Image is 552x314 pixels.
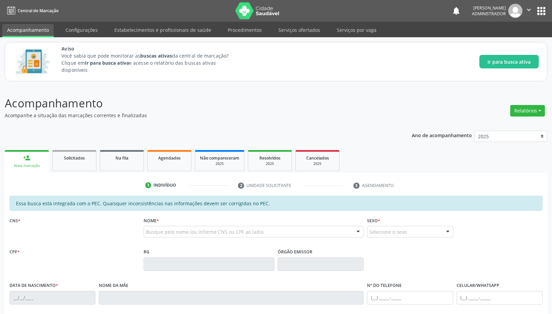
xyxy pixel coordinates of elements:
[457,280,499,291] label: Celular/WhatsApp
[306,155,329,161] span: Cancelados
[525,6,533,14] i: 
[367,215,380,226] label: Sexo
[158,155,181,161] span: Agendados
[522,4,535,18] button: 
[61,45,241,52] span: Aviso
[274,24,325,36] a: Serviços ofertados
[144,247,149,257] label: RG
[10,280,58,291] label: Data de nascimento
[369,228,407,235] span: Selecione o sexo
[510,105,545,117] button: Relatórios
[487,58,531,65] span: Ir para busca ativa
[23,154,31,162] div: person_add
[13,46,52,77] img: Imagem de CalloutCard
[85,60,129,66] strong: Ir para busca ativa
[10,163,44,168] div: Nova marcação
[5,95,385,112] p: Acompanhamento
[223,24,266,36] a: Procedimentos
[452,6,461,16] button: notifications
[2,24,54,37] a: Acompanhamento
[61,24,103,36] a: Configurações
[18,8,58,14] span: Central de Marcação
[144,215,159,226] label: Nome
[64,155,85,161] span: Solicitados
[146,228,263,235] span: Busque pelo nome (ou informe CNS ou CPF ao lado)
[367,291,453,305] input: (__) _____-_____
[5,112,385,119] p: Acompanhe a situação das marcações correntes e finalizadas
[99,280,128,291] label: Nome da mãe
[412,131,472,139] p: Ano de acompanhamento
[153,182,176,188] div: Indivíduo
[253,161,287,166] div: 2025
[508,4,522,18] img: img
[200,161,239,166] div: 2025
[300,161,334,166] div: 2025
[10,196,542,211] div: Essa busca está integrada com o PEC. Quaisquer inconsistências nas informações devem ser corrigid...
[259,155,280,161] span: Resolvidos
[10,247,20,257] label: CPF
[145,182,151,188] div: 1
[278,247,312,257] label: Órgão emissor
[200,155,239,161] span: Não compareceram
[115,155,128,161] span: Na fila
[140,53,172,59] strong: buscas ativas
[10,291,95,305] input: __/__/____
[479,55,539,68] button: Ir para busca ativa
[457,291,542,305] input: (__) _____-_____
[332,24,381,36] a: Serviços por vaga
[367,280,402,291] label: Nº do Telefone
[5,5,58,16] a: Central de Marcação
[110,24,216,36] a: Estabelecimentos e profissionais de saúde
[61,52,241,74] p: Você sabia que pode monitorar as da central de marcação? Clique em e acesse o relatório das busca...
[472,5,506,11] div: [PERSON_NAME]
[535,5,547,17] button: apps
[10,215,20,226] label: CNS
[472,11,506,17] span: Administrador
